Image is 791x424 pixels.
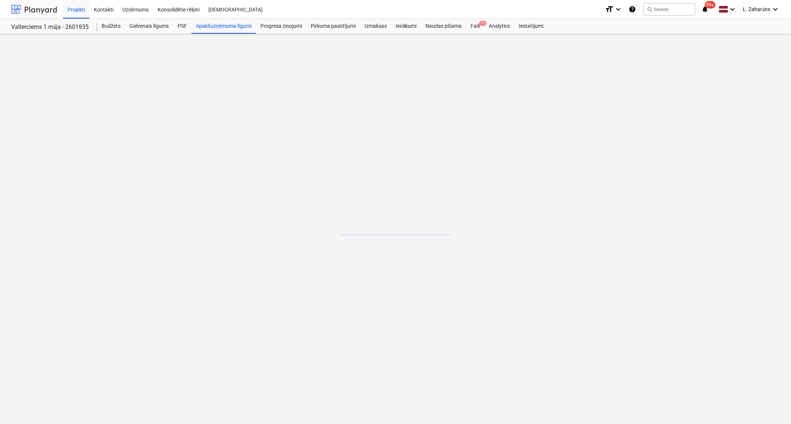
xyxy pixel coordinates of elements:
a: Faili1 [466,19,484,34]
span: 1 [479,21,487,26]
a: PSF [173,19,191,34]
a: Progresa ziņojumi [256,19,306,34]
a: Analytics [484,19,514,34]
a: Iestatījumi [514,19,548,34]
a: Galvenais līgums [125,19,173,34]
div: Valterciems 1.māja - 2601935 [11,23,88,31]
div: Faili [466,19,484,34]
a: Pirkuma pasūtījumi [306,19,360,34]
a: Izmaksas [360,19,391,34]
a: Naudas plūsma [421,19,467,34]
a: Apakšuzņēmuma līgumi [191,19,256,34]
a: Budžets [97,19,125,34]
iframe: Chat Widget [754,388,791,424]
a: Ienākumi [391,19,421,34]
